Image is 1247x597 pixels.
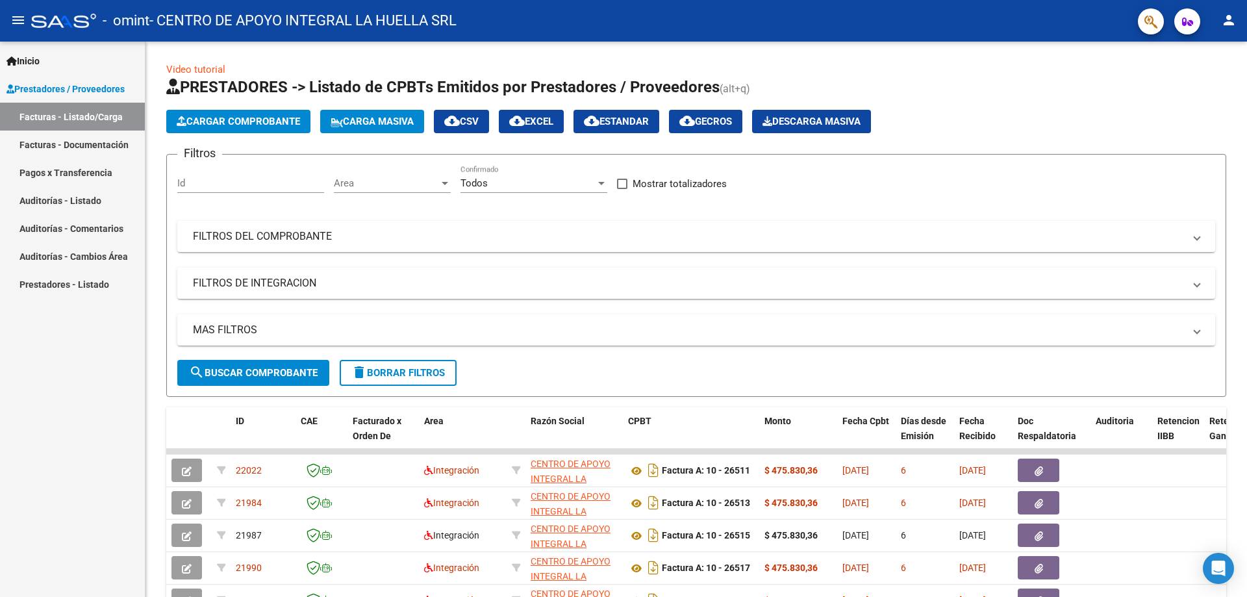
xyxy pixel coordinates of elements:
[444,113,460,129] mat-icon: cloud_download
[531,524,611,564] span: CENTRO DE APOYO INTEGRAL LA HUELLA SRL
[460,177,488,189] span: Todos
[351,367,445,379] span: Borrar Filtros
[531,554,618,581] div: 30716231107
[1203,553,1234,584] div: Open Intercom Messenger
[166,110,310,133] button: Cargar Comprobante
[645,557,662,578] i: Descargar documento
[764,498,818,508] strong: $ 475.830,36
[662,531,750,541] strong: Factura A: 10 - 26515
[645,525,662,546] i: Descargar documento
[189,367,318,379] span: Buscar Comprobante
[177,144,222,162] h3: Filtros
[669,110,742,133] button: Gecros
[662,466,750,476] strong: Factura A: 10 - 26511
[762,116,861,127] span: Descarga Masiva
[531,556,611,596] span: CENTRO DE APOYO INTEGRAL LA HUELLA SRL
[837,407,896,464] datatable-header-cell: Fecha Cpbt
[764,416,791,426] span: Monto
[424,416,444,426] span: Area
[1221,12,1237,28] mat-icon: person
[103,6,149,35] span: - omint
[752,110,871,133] button: Descarga Masiva
[301,416,318,426] span: CAE
[662,498,750,509] strong: Factura A: 10 - 26513
[509,113,525,129] mat-icon: cloud_download
[662,563,750,574] strong: Factura A: 10 - 26517
[959,530,986,540] span: [DATE]
[340,360,457,386] button: Borrar Filtros
[628,416,651,426] span: CPBT
[193,229,1184,244] mat-panel-title: FILTROS DEL COMPROBANTE
[531,457,618,484] div: 30716231107
[584,113,599,129] mat-icon: cloud_download
[1090,407,1152,464] datatable-header-cell: Auditoria
[6,82,125,96] span: Prestadores / Proveedores
[959,563,986,573] span: [DATE]
[764,465,818,476] strong: $ 475.830,36
[419,407,507,464] datatable-header-cell: Area
[347,407,419,464] datatable-header-cell: Facturado x Orden De
[679,116,732,127] span: Gecros
[1096,416,1134,426] span: Auditoria
[10,12,26,28] mat-icon: menu
[236,563,262,573] span: 21990
[331,116,414,127] span: Carga Masiva
[177,360,329,386] button: Buscar Comprobante
[901,465,906,476] span: 6
[959,498,986,508] span: [DATE]
[842,563,869,573] span: [DATE]
[954,407,1013,464] datatable-header-cell: Fecha Recibido
[189,364,205,380] mat-icon: search
[1018,416,1076,441] span: Doc Respaldatoria
[444,116,479,127] span: CSV
[901,498,906,508] span: 6
[149,6,457,35] span: - CENTRO DE APOYO INTEGRAL LA HUELLA SRL
[752,110,871,133] app-download-masive: Descarga masiva de comprobantes (adjuntos)
[351,364,367,380] mat-icon: delete
[531,491,611,531] span: CENTRO DE APOYO INTEGRAL LA HUELLA SRL
[231,407,296,464] datatable-header-cell: ID
[959,465,986,476] span: [DATE]
[434,110,489,133] button: CSV
[959,416,996,441] span: Fecha Recibido
[166,64,225,75] a: Video tutorial
[424,530,479,540] span: Integración
[573,110,659,133] button: Estandar
[193,323,1184,337] mat-panel-title: MAS FILTROS
[177,268,1215,299] mat-expansion-panel-header: FILTROS DE INTEGRACION
[424,498,479,508] span: Integración
[764,563,818,573] strong: $ 475.830,36
[177,221,1215,252] mat-expansion-panel-header: FILTROS DEL COMPROBANTE
[296,407,347,464] datatable-header-cell: CAE
[166,78,720,96] span: PRESTADORES -> Listado de CPBTs Emitidos por Prestadores / Proveedores
[1013,407,1090,464] datatable-header-cell: Doc Respaldatoria
[633,176,727,192] span: Mostrar totalizadores
[177,116,300,127] span: Cargar Comprobante
[236,498,262,508] span: 21984
[901,563,906,573] span: 6
[236,530,262,540] span: 21987
[764,530,818,540] strong: $ 475.830,36
[320,110,424,133] button: Carga Masiva
[499,110,564,133] button: EXCEL
[353,416,401,441] span: Facturado x Orden De
[645,492,662,513] i: Descargar documento
[584,116,649,127] span: Estandar
[901,530,906,540] span: 6
[177,314,1215,346] mat-expansion-panel-header: MAS FILTROS
[623,407,759,464] datatable-header-cell: CPBT
[525,407,623,464] datatable-header-cell: Razón Social
[531,459,611,499] span: CENTRO DE APOYO INTEGRAL LA HUELLA SRL
[1152,407,1204,464] datatable-header-cell: Retencion IIBB
[531,416,585,426] span: Razón Social
[424,465,479,476] span: Integración
[236,465,262,476] span: 22022
[509,116,553,127] span: EXCEL
[842,416,889,426] span: Fecha Cpbt
[679,113,695,129] mat-icon: cloud_download
[193,276,1184,290] mat-panel-title: FILTROS DE INTEGRACION
[901,416,946,441] span: Días desde Emisión
[842,498,869,508] span: [DATE]
[842,530,869,540] span: [DATE]
[720,83,750,95] span: (alt+q)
